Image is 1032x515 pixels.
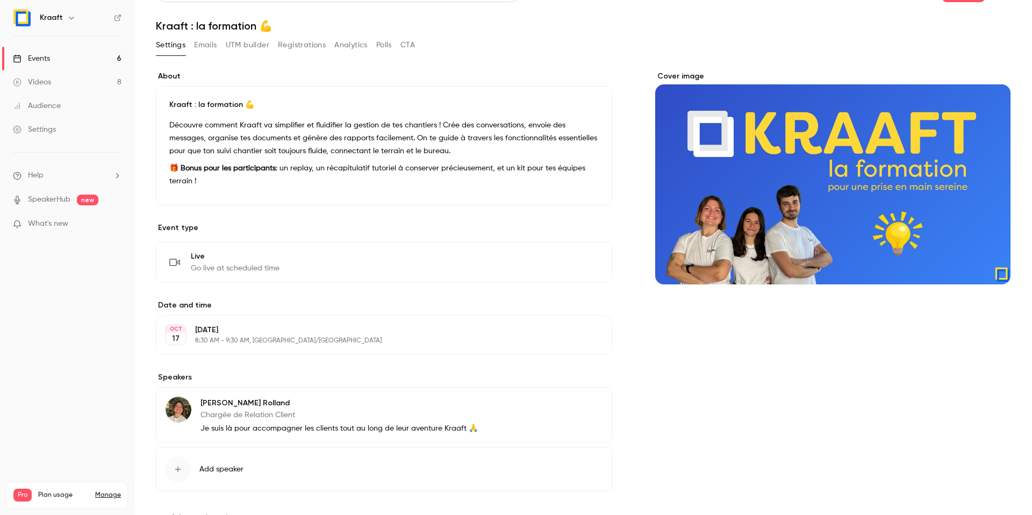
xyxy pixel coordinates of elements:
button: CTA [400,37,415,54]
button: Emails [194,37,217,54]
p: [DATE] [195,325,555,335]
label: Speakers [156,372,612,383]
span: Add speaker [199,464,243,475]
span: Help [28,170,44,181]
p: Event type [156,223,612,233]
button: UTM builder [226,37,269,54]
span: Live [191,251,279,262]
span: new [77,195,98,205]
a: Manage [95,491,121,499]
p: 17 [172,333,180,344]
p: Découvre comment Kraaft va simplifier et fluidifier la gestion de tes chantiers ! Crée des conver... [169,119,599,158]
div: Lisa Rolland[PERSON_NAME] RollandChargée de Relation ClientJe suis là pour accompagner les client... [156,387,612,443]
div: Audience [13,101,61,111]
div: Settings [13,124,56,135]
div: OCT [166,325,185,333]
div: Videos [13,77,51,88]
h6: Kraaft [40,12,63,23]
button: Analytics [334,37,368,54]
span: What's new [28,218,68,230]
p: Chargée de Relation Client [200,410,478,420]
span: Go live at scheduled time [191,263,279,274]
section: Cover image [655,71,1010,284]
span: Pro [13,489,32,502]
p: Je suis là pour accompagner les clients tout au long de leur aventure Kraaft 🙏 [200,423,478,434]
button: Add speaker [156,447,612,491]
iframe: Noticeable Trigger [109,219,121,229]
button: Polls [376,37,392,54]
p: : un replay, un récapitulatif tutoriel à conserver précieusement, et un kit pour tes équipes terr... [169,162,599,188]
label: Date and time [156,300,612,311]
strong: 🎁 Bonus pour les participants [169,164,276,172]
button: Settings [156,37,185,54]
div: Events [13,53,50,64]
img: Lisa Rolland [166,397,191,423]
span: Plan usage [38,491,89,499]
p: [PERSON_NAME] Rolland [200,398,478,409]
p: Kraaft : la formation 💪 [169,99,599,110]
img: Kraaft [13,9,31,26]
li: help-dropdown-opener [13,170,121,181]
h1: Kraaft : la formation 💪 [156,19,1010,32]
button: Registrations [278,37,326,54]
p: 8:30 AM - 9:30 AM, [GEOGRAPHIC_DATA]/[GEOGRAPHIC_DATA] [195,337,555,345]
a: SpeakerHub [28,194,70,205]
label: Cover image [655,71,1010,82]
label: About [156,71,612,82]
